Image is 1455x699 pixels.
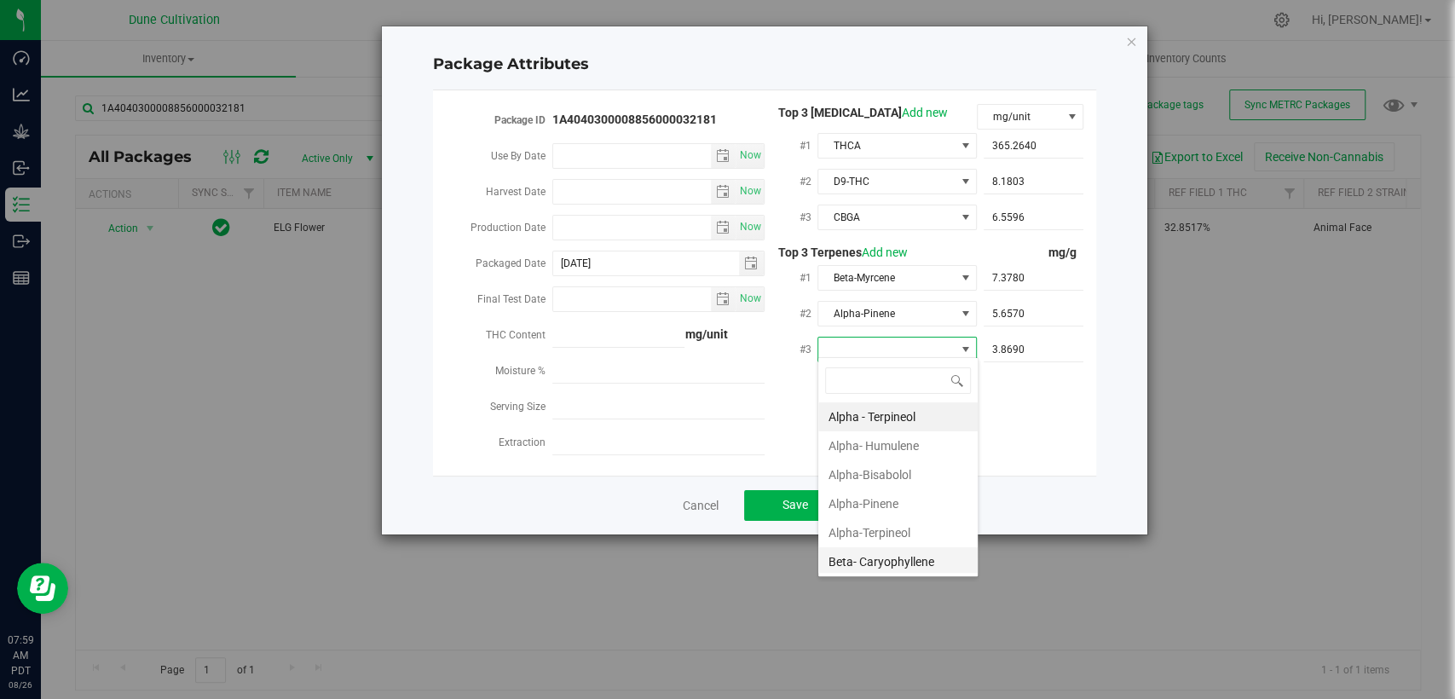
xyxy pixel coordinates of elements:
[736,286,765,311] span: Set Current date
[978,105,1061,129] span: mg/unit
[736,180,764,204] span: select
[818,302,955,326] span: Alpha-Pinene
[736,179,765,204] span: Set Current date
[744,490,846,521] button: Save
[552,113,717,126] strong: 1A4040300008856000032181
[765,106,948,119] span: Top 3 [MEDICAL_DATA]
[818,489,978,518] li: Alpha-Pinene
[499,427,552,458] label: Extraction
[495,355,552,386] label: Moisture %
[818,460,978,489] li: Alpha-Bisabolol
[711,180,736,204] span: select
[1048,246,1083,259] span: mg/g
[736,215,765,240] span: Set Current date
[818,547,978,576] li: Beta- Caryophyllene
[862,246,908,259] a: Add new
[1125,31,1137,51] button: Close modal
[765,246,908,259] span: Top 3 Terpenes
[799,130,817,161] label: #1
[736,143,765,168] span: Set Current date
[684,327,727,341] strong: mg/unit
[818,431,978,460] li: Alpha- Humulene
[711,287,736,311] span: select
[736,144,764,168] span: select
[818,205,955,229] span: CBGA
[818,518,978,547] li: Alpha-Terpineol
[818,266,955,290] span: Beta-Myrcene
[683,497,719,514] a: Cancel
[486,176,552,207] label: Harvest Date
[494,114,546,126] strong: Package ID
[711,144,736,168] span: select
[477,284,552,315] label: Final Test Date
[818,134,955,158] span: THCA
[799,263,817,293] label: #1
[799,298,817,329] label: #2
[799,166,817,197] label: #2
[818,170,955,194] span: D9-THC
[782,498,808,511] span: Save
[984,266,1083,290] input: 7.3780
[17,563,68,614] iframe: Resource center
[736,216,764,240] span: select
[984,205,1083,229] input: 6.5596
[486,320,552,350] label: THC Content
[984,134,1083,158] input: 365.2640
[471,212,552,243] label: Production Date
[736,287,764,311] span: select
[984,338,1083,361] input: 3.8690
[491,141,552,171] label: Use By Date
[818,402,978,431] li: Alpha - Terpineol
[490,391,552,422] label: Serving Size
[902,106,948,119] a: Add new
[711,216,736,240] span: select
[984,302,1083,326] input: 5.6570
[476,248,552,279] label: Packaged Date
[799,202,817,233] label: #3
[739,251,764,275] span: select
[984,170,1083,194] input: 8.1803
[799,334,817,365] label: #3
[433,54,1096,76] h4: Package Attributes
